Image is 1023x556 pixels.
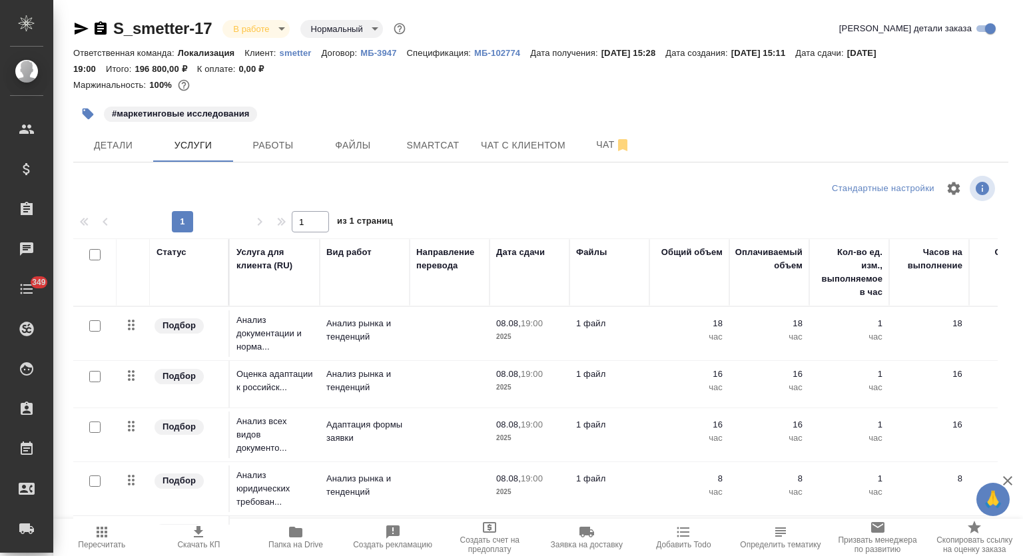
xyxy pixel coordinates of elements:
p: Итого: [106,64,135,74]
span: Посмотреть информацию [970,176,998,201]
div: В работе [300,20,383,38]
p: 19:00 [521,473,543,483]
button: Создать рекламацию [344,519,442,556]
p: 08.08, [496,473,521,483]
p: [DATE] 15:28 [601,48,666,58]
button: Заявка на доставку [538,519,635,556]
span: Создать счет на предоплату [449,535,530,554]
p: Анализ рынка и тенденций [326,368,403,394]
p: 1 файл [576,418,643,431]
p: 16 [656,368,723,381]
span: из 1 страниц [337,213,393,232]
p: Спецификация: [407,48,474,58]
p: Подбор [163,319,196,332]
span: Чат [581,137,645,153]
p: Оценка адаптации к российск... [236,368,313,394]
p: час [736,485,803,499]
span: Заявка на доставку [551,540,623,549]
p: Адаптация формы заявки [326,418,403,445]
button: 🙏 [976,483,1010,516]
span: Настроить таблицу [938,172,970,204]
p: час [736,330,803,344]
p: час [736,431,803,445]
div: split button [829,178,938,199]
span: Папка на Drive [268,540,323,549]
p: 08.08, [496,318,521,328]
p: час [816,431,882,445]
p: час [816,381,882,394]
td: 16 [889,412,969,458]
a: МБ-3947 [360,47,406,58]
p: 16 [656,418,723,431]
svg: Отписаться [615,137,631,153]
p: 1 [816,368,882,381]
p: Анализ рынка и тенденций [326,472,403,499]
p: Ответственная команда: [73,48,178,58]
p: 16 [736,418,803,431]
p: 2025 [496,485,563,499]
p: час [656,381,723,394]
p: час [736,381,803,394]
td: 8 [889,465,969,512]
p: 8 [656,472,723,485]
p: #маркетинговые исследования [112,107,249,121]
p: Маржинальность: [73,80,149,90]
p: МБ-3947 [360,48,406,58]
p: 19:00 [521,318,543,328]
button: Папка на Drive [247,519,344,556]
p: 0,00 ₽ [238,64,274,74]
span: Создать рекламацию [353,540,432,549]
p: 19:00 [521,419,543,429]
p: К оплате: [197,64,239,74]
p: 2025 [496,431,563,445]
span: Призвать менеджера по развитию [837,535,918,554]
span: Скопировать ссылку на оценку заказа [934,535,1015,554]
p: 8 [736,472,803,485]
p: Анализ рынка и тенденций [326,317,403,344]
a: 349 [3,272,50,306]
div: Общий объем [661,246,723,259]
button: Пересчитать [53,519,151,556]
p: 08.08, [496,419,521,429]
div: Файлы [576,246,607,259]
p: Анализ юридических требован... [236,469,313,509]
p: МБ-102774 [474,48,530,58]
p: 1 [816,418,882,431]
div: Дата сдачи [496,246,545,259]
span: Добавить Todo [656,540,711,549]
span: Определить тематику [740,540,821,549]
span: маркетинговые исследования [103,107,258,119]
p: 1 файл [576,472,643,485]
span: Файлы [321,137,385,154]
p: час [656,485,723,499]
p: 2025 [496,381,563,394]
button: Доп статусы указывают на важность/срочность заказа [391,20,408,37]
p: Клиент: [244,48,279,58]
div: Оплачиваемый объем [735,246,803,272]
p: час [816,485,882,499]
p: 1 файл [576,317,643,330]
p: 100% [149,80,175,90]
span: Работы [241,137,305,154]
p: 1 файл [576,368,643,381]
p: Договор: [322,48,361,58]
a: smetter [280,47,322,58]
p: 08.08, [496,369,521,379]
a: МБ-102774 [474,47,530,58]
p: 1 [816,472,882,485]
p: Дата получения: [530,48,601,58]
div: Услуга для клиента (RU) [236,246,313,272]
p: smetter [280,48,322,58]
div: Вид работ [326,246,372,259]
p: 16 [736,368,803,381]
p: Анализ всех видов документо... [236,415,313,455]
button: Определить тематику [732,519,829,556]
p: час [656,330,723,344]
p: 2025 [496,330,563,344]
div: Кол-во ед. изм., выполняемое в час [816,246,882,299]
p: 1 [816,317,882,330]
p: Дата создания: [665,48,731,58]
div: Часов на выполнение [896,246,962,272]
button: Создать счет на предоплату [441,519,538,556]
span: Детали [81,137,145,154]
